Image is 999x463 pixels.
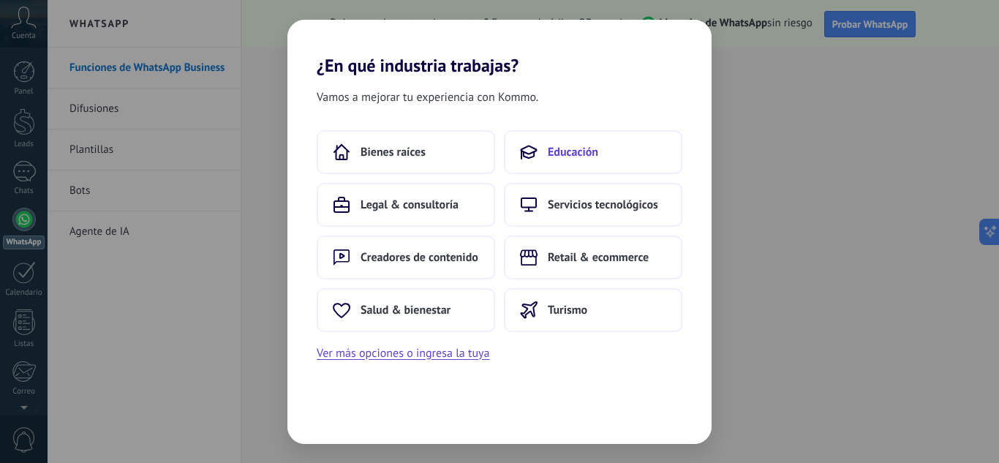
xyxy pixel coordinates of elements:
[548,197,658,212] span: Servicios tecnológicos
[361,197,459,212] span: Legal & consultoría
[361,303,451,317] span: Salud & bienestar
[504,236,682,279] button: Retail & ecommerce
[548,303,587,317] span: Turismo
[317,130,495,174] button: Bienes raíces
[317,344,489,363] button: Ver más opciones o ingresa la tuya
[504,130,682,174] button: Educación
[361,250,478,265] span: Creadores de contenido
[504,288,682,332] button: Turismo
[317,236,495,279] button: Creadores de contenido
[548,145,598,159] span: Educación
[317,88,538,107] span: Vamos a mejorar tu experiencia con Kommo.
[317,288,495,332] button: Salud & bienestar
[287,20,712,76] h2: ¿En qué industria trabajas?
[317,183,495,227] button: Legal & consultoría
[548,250,649,265] span: Retail & ecommerce
[361,145,426,159] span: Bienes raíces
[504,183,682,227] button: Servicios tecnológicos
